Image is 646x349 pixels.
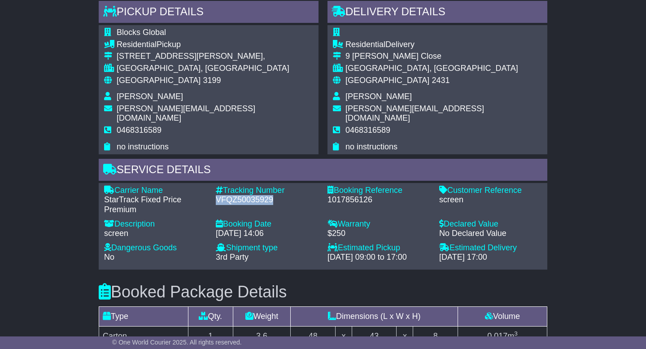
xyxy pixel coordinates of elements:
[99,1,319,25] div: Pickup Details
[345,64,542,74] div: [GEOGRAPHIC_DATA], [GEOGRAPHIC_DATA]
[216,253,249,262] span: 3rd Party
[439,195,542,205] div: screen
[345,40,542,50] div: Delivery
[117,64,313,74] div: [GEOGRAPHIC_DATA], [GEOGRAPHIC_DATA]
[216,186,319,196] div: Tracking Number
[439,186,542,196] div: Customer Reference
[188,326,233,346] td: 1
[117,28,166,37] span: Blocks Global
[104,195,207,214] div: StarTrack Fixed Price Premium
[487,332,507,340] span: 0.017
[112,339,242,346] span: © One World Courier 2025. All rights reserved.
[104,186,207,196] div: Carrier Name
[336,326,352,346] td: x
[203,76,221,85] span: 3199
[327,1,547,25] div: Delivery Details
[216,243,319,253] div: Shipment type
[104,219,207,229] div: Description
[99,159,547,183] div: Service Details
[327,195,430,205] div: 1017856126
[345,92,412,101] span: [PERSON_NAME]
[345,76,429,85] span: [GEOGRAPHIC_DATA]
[233,306,291,326] td: Weight
[99,326,188,346] td: Carton
[327,253,430,262] div: [DATE] 09:00 to 17:00
[345,126,390,135] span: 0468316589
[216,195,319,205] div: VFQZ50035929
[117,40,313,50] div: Pickup
[439,219,542,229] div: Declared Value
[99,283,547,301] h3: Booked Package Details
[117,40,157,49] span: Residential
[104,253,114,262] span: No
[352,326,397,346] td: 43
[117,142,169,151] span: no instructions
[345,104,484,123] span: [PERSON_NAME][EMAIL_ADDRESS][DOMAIN_NAME]
[327,186,430,196] div: Booking Reference
[117,76,201,85] span: [GEOGRAPHIC_DATA]
[345,40,385,49] span: Residential
[117,92,183,101] span: [PERSON_NAME]
[99,306,188,326] td: Type
[432,76,450,85] span: 2431
[327,219,430,229] div: Warranty
[291,326,336,346] td: 48
[439,229,542,239] div: No Declared Value
[397,326,413,346] td: x
[117,104,255,123] span: [PERSON_NAME][EMAIL_ADDRESS][DOMAIN_NAME]
[104,243,207,253] div: Dangerous Goods
[216,229,319,239] div: [DATE] 14:06
[514,330,518,337] sup: 3
[345,142,397,151] span: no instructions
[327,243,430,253] div: Estimated Pickup
[117,126,161,135] span: 0468316589
[413,326,458,346] td: 8
[233,326,291,346] td: 3.6
[458,306,547,326] td: Volume
[327,229,430,239] div: $250
[291,306,458,326] td: Dimensions (L x W x H)
[117,52,313,61] div: [STREET_ADDRESS][PERSON_NAME],
[345,52,542,61] div: 9 [PERSON_NAME] Close
[458,326,547,346] td: m
[216,219,319,229] div: Booking Date
[439,243,542,253] div: Estimated Delivery
[188,306,233,326] td: Qty.
[104,229,207,239] div: screen
[439,253,542,262] div: [DATE] 17:00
